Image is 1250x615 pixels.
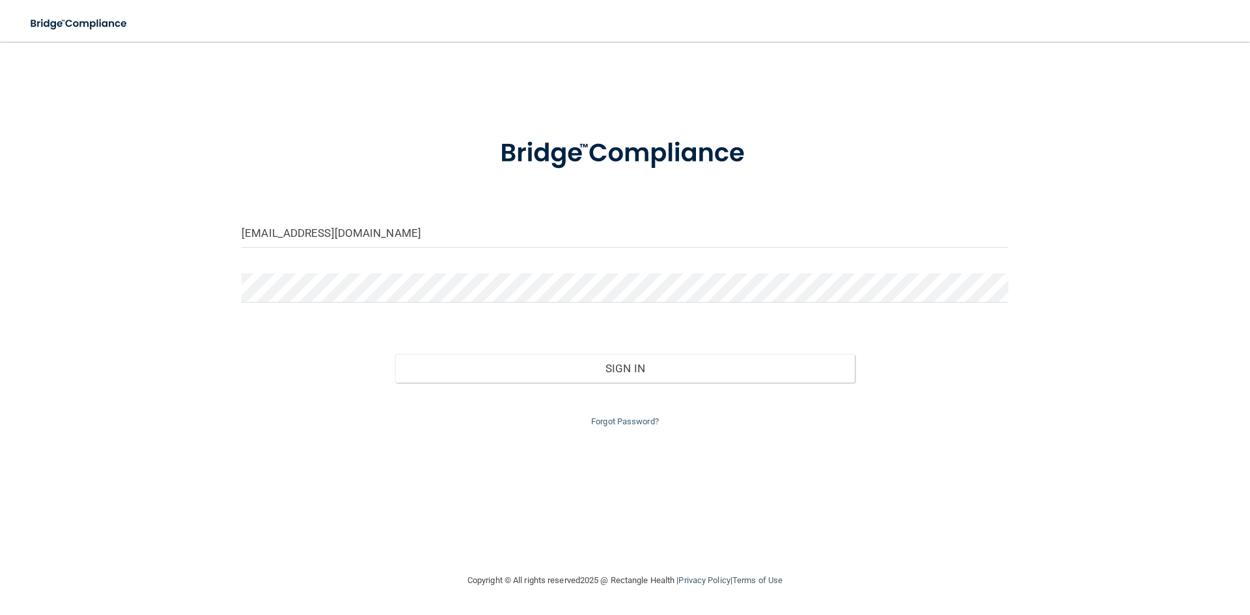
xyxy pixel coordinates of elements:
a: Forgot Password? [591,417,659,426]
button: Sign In [395,354,855,383]
a: Privacy Policy [678,575,730,585]
iframe: Drift Widget Chat Controller [1025,523,1234,575]
a: Terms of Use [732,575,783,585]
img: bridge_compliance_login_screen.278c3ca4.svg [20,10,139,37]
img: bridge_compliance_login_screen.278c3ca4.svg [473,120,777,187]
input: Email [242,219,1008,248]
div: Copyright © All rights reserved 2025 @ Rectangle Health | | [387,560,863,601]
